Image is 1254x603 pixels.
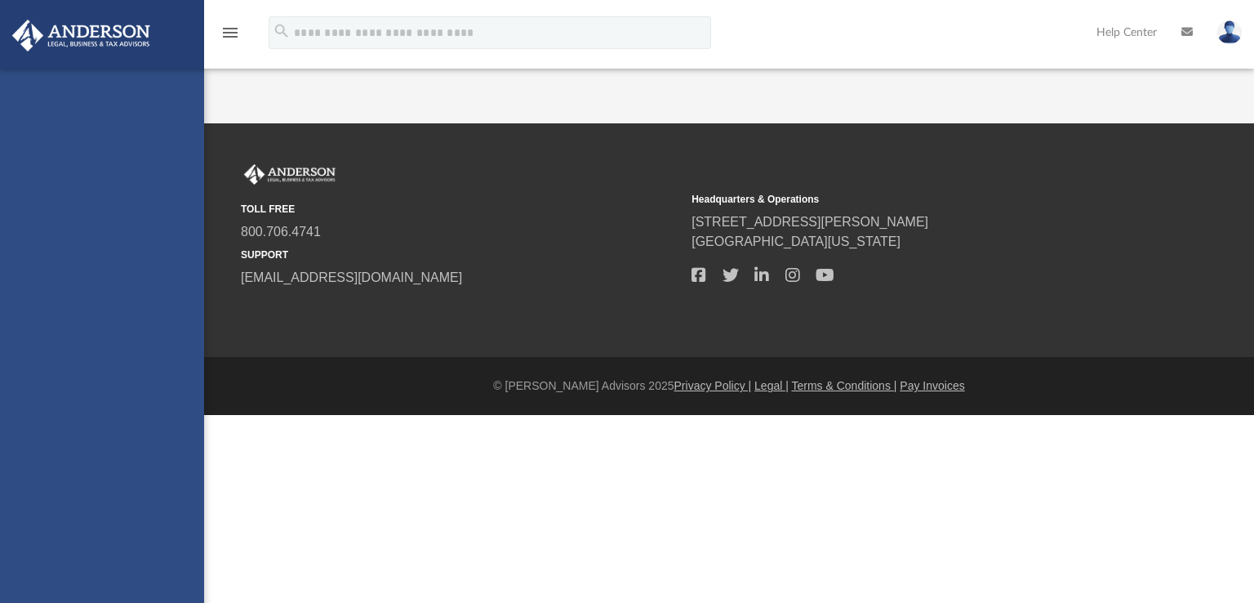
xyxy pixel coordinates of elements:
[220,31,240,42] a: menu
[754,379,789,392] a: Legal |
[220,23,240,42] i: menu
[204,377,1254,395] div: © [PERSON_NAME] Advisors 2025
[691,215,928,229] a: [STREET_ADDRESS][PERSON_NAME]
[691,234,900,248] a: [GEOGRAPHIC_DATA][US_STATE]
[1217,20,1242,44] img: User Pic
[792,379,897,392] a: Terms & Conditions |
[241,225,321,239] a: 800.706.4741
[900,379,964,392] a: Pay Invoices
[241,164,339,185] img: Anderson Advisors Platinum Portal
[241,270,462,284] a: [EMAIL_ADDRESS][DOMAIN_NAME]
[691,192,1131,207] small: Headquarters & Operations
[241,248,680,262] small: SUPPORT
[674,379,752,392] a: Privacy Policy |
[241,202,680,217] small: TOLL FREE
[7,20,155,51] img: Anderson Advisors Platinum Portal
[273,22,291,40] i: search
